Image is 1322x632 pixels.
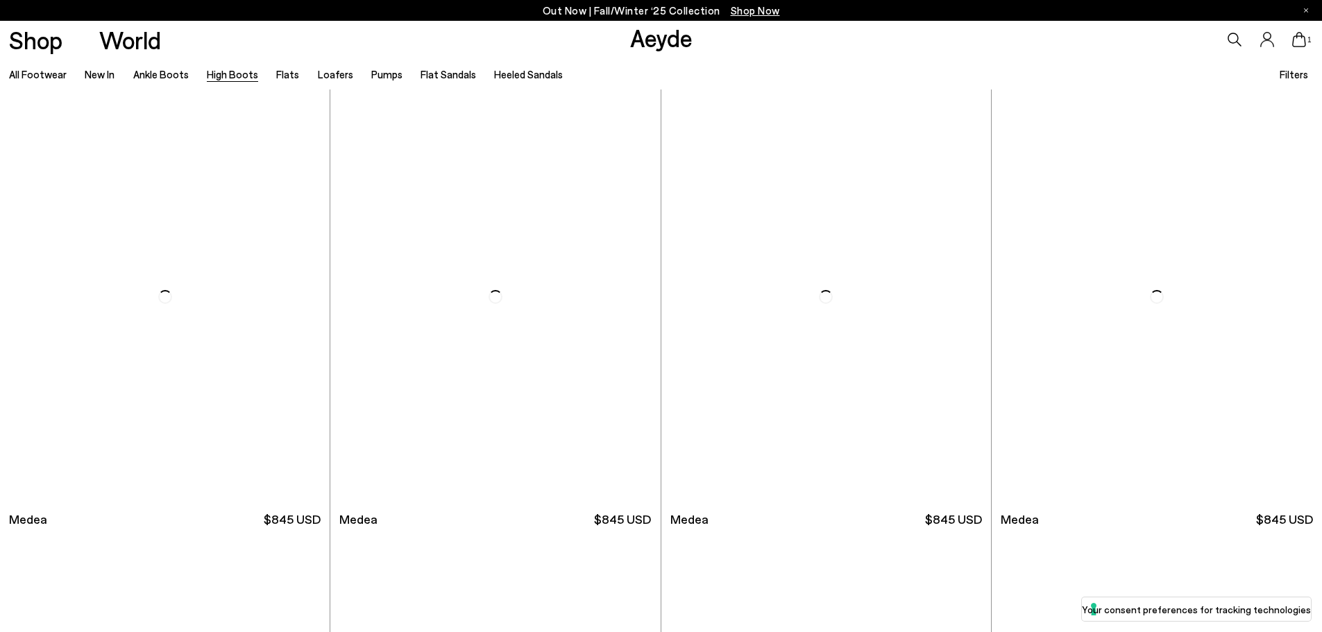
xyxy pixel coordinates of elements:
[992,504,1322,535] a: Medea $845 USD
[925,511,982,528] span: $845 USD
[330,504,660,535] a: Medea $845 USD
[9,28,62,52] a: Shop
[1292,32,1306,47] a: 1
[1082,597,1311,621] button: Your consent preferences for tracking technologies
[339,511,378,528] span: Medea
[330,89,660,504] img: Medea Knee-High Boots
[85,68,115,80] a: New In
[661,504,991,535] a: Medea $845 USD
[9,511,47,528] span: Medea
[992,89,1322,504] img: Medea Suede Knee-High Boots
[276,68,299,80] a: Flats
[543,2,780,19] p: Out Now | Fall/Winter ‘25 Collection
[630,23,693,52] a: Aeyde
[264,511,321,528] span: $845 USD
[1306,36,1313,44] span: 1
[9,68,67,80] a: All Footwear
[1256,511,1313,528] span: $845 USD
[1001,511,1039,528] span: Medea
[207,68,258,80] a: High Boots
[494,68,563,80] a: Heeled Sandals
[670,511,709,528] span: Medea
[731,4,780,17] span: Navigate to /collections/new-in
[1280,68,1308,80] span: Filters
[371,68,402,80] a: Pumps
[421,68,476,80] a: Flat Sandals
[133,68,189,80] a: Ankle Boots
[99,28,161,52] a: World
[594,511,651,528] span: $845 USD
[661,89,991,504] img: Medea Suede Knee-High Boots
[318,68,353,80] a: Loafers
[1082,602,1311,617] label: Your consent preferences for tracking technologies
